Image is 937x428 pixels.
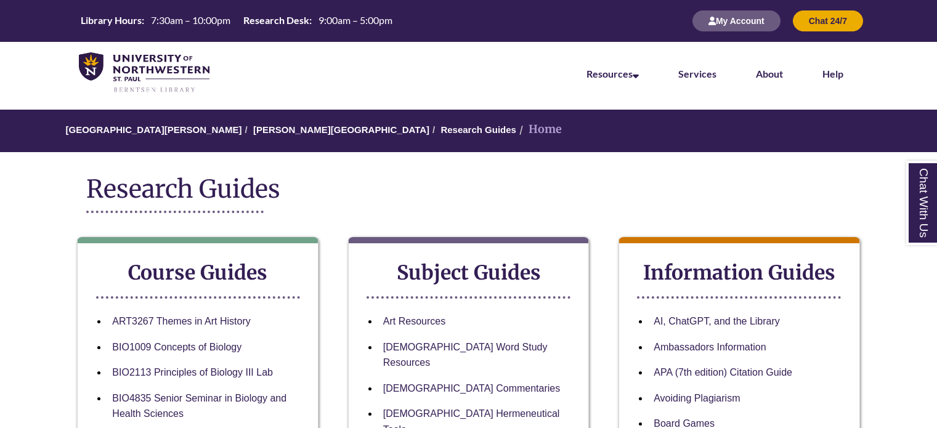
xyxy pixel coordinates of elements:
[654,342,766,352] a: Ambassadors Information
[692,10,781,31] button: My Account
[383,316,445,326] a: Art Resources
[253,124,429,135] a: [PERSON_NAME][GEOGRAPHIC_DATA]
[128,260,267,285] strong: Course Guides
[86,174,280,204] span: Research Guides
[238,14,314,27] th: Research Desk:
[654,316,780,326] a: AI, ChatGPT, and the Library
[586,68,639,79] a: Resources
[112,342,241,352] a: BIO1009 Concepts of Biology
[692,15,781,26] a: My Account
[397,260,541,285] strong: Subject Guides
[65,124,241,135] a: [GEOGRAPHIC_DATA][PERSON_NAME]
[643,260,835,285] strong: Information Guides
[151,14,230,26] span: 7:30am – 10:00pm
[678,68,716,79] a: Services
[112,367,273,378] a: BIO2113 Principles of Biology III Lab
[112,316,250,326] a: ART3267 Themes in Art History
[318,14,392,26] span: 9:00am – 5:00pm
[516,121,562,139] li: Home
[76,14,146,27] th: Library Hours:
[793,15,863,26] a: Chat 24/7
[383,383,560,394] a: [DEMOGRAPHIC_DATA] Commentaries
[76,14,397,28] a: Hours Today
[76,14,397,27] table: Hours Today
[79,52,209,94] img: UNWSP Library Logo
[440,124,516,135] a: Research Guides
[654,393,740,403] a: Avoiding Plagiarism
[383,342,548,368] a: [DEMOGRAPHIC_DATA] Word Study Resources
[654,367,792,378] a: APA (7th edition) Citation Guide
[793,10,863,31] button: Chat 24/7
[822,68,843,79] a: Help
[112,393,286,419] a: BIO4835 Senior Seminar in Biology and Health Sciences
[756,68,783,79] a: About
